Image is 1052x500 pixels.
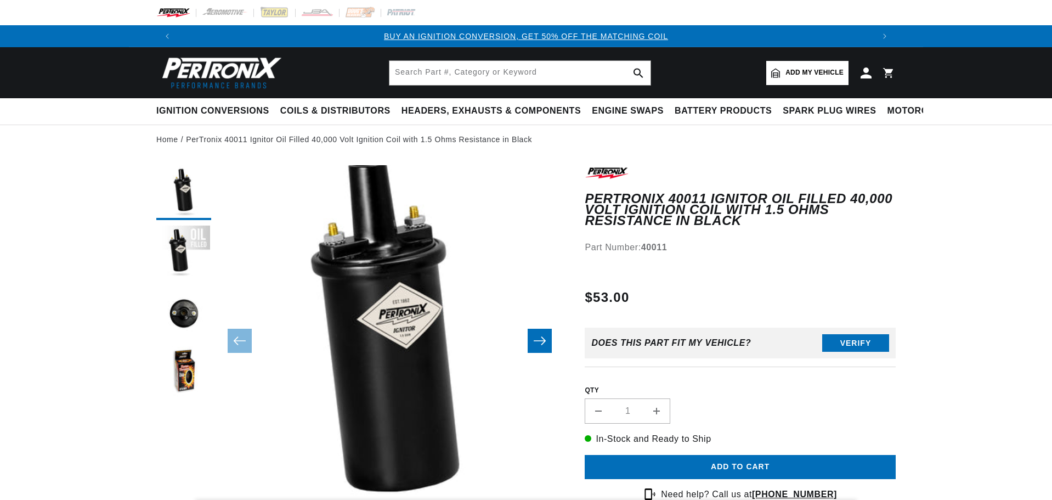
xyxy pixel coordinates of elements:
span: Motorcycle [887,105,953,117]
button: Slide right [528,329,552,353]
img: Pertronix [156,54,282,92]
span: Battery Products [675,105,772,117]
button: Load image 3 in gallery view [156,286,211,341]
div: Part Number: [585,240,896,255]
h1: PerTronix 40011 Ignitor Oil Filled 40,000 Volt Ignition Coil with 1.5 Ohms Resistance in Black [585,193,896,227]
a: Home [156,133,178,145]
button: Verify [822,334,889,352]
span: Ignition Conversions [156,105,269,117]
summary: Coils & Distributors [275,98,396,124]
p: In-Stock and Ready to Ship [585,432,896,446]
button: Translation missing: en.sections.announcements.previous_announcement [156,25,178,47]
button: Add to cart [585,455,896,480]
summary: Battery Products [669,98,777,124]
summary: Engine Swaps [586,98,669,124]
span: $53.00 [585,288,629,307]
button: Slide left [228,329,252,353]
a: PerTronix 40011 Ignitor Oil Filled 40,000 Volt Ignition Coil with 1.5 Ohms Resistance in Black [186,133,532,145]
button: Load image 1 in gallery view [156,165,211,220]
input: Search Part #, Category or Keyword [389,61,651,85]
nav: breadcrumbs [156,133,896,145]
span: Engine Swaps [592,105,664,117]
summary: Ignition Conversions [156,98,275,124]
slideshow-component: Translation missing: en.sections.announcements.announcement_bar [129,25,923,47]
span: Headers, Exhausts & Components [401,105,581,117]
button: Translation missing: en.sections.announcements.next_announcement [874,25,896,47]
button: Load image 2 in gallery view [156,226,211,280]
summary: Headers, Exhausts & Components [396,98,586,124]
div: Announcement [178,30,874,42]
div: 1 of 3 [178,30,874,42]
button: Load image 4 in gallery view [156,346,211,401]
summary: Motorcycle [882,98,958,124]
span: Coils & Distributors [280,105,391,117]
div: Does This part fit My vehicle? [591,338,751,348]
a: [PHONE_NUMBER] [752,490,837,499]
span: Spark Plug Wires [783,105,876,117]
a: Add my vehicle [766,61,849,85]
summary: Spark Plug Wires [777,98,881,124]
label: QTY [585,386,896,395]
button: search button [626,61,651,85]
strong: 40011 [641,243,668,252]
span: Add my vehicle [785,68,844,78]
a: BUY AN IGNITION CONVERSION, GET 50% OFF THE MATCHING COIL [384,32,668,41]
